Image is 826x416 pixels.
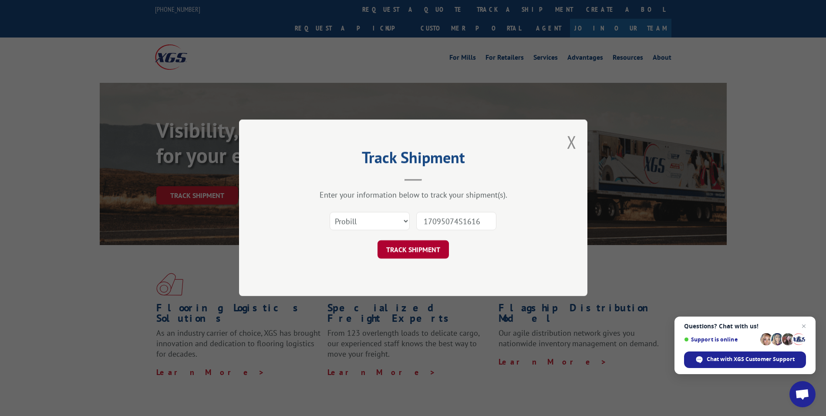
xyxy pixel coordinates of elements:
[684,351,806,368] span: Chat with XGS Customer Support
[707,355,795,363] span: Chat with XGS Customer Support
[283,151,544,168] h2: Track Shipment
[378,241,449,259] button: TRACK SHIPMENT
[283,190,544,200] div: Enter your information below to track your shipment(s).
[416,212,496,231] input: Number(s)
[684,336,757,343] span: Support is online
[567,130,577,153] button: Close modal
[789,381,816,407] a: Open chat
[684,323,806,330] span: Questions? Chat with us!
